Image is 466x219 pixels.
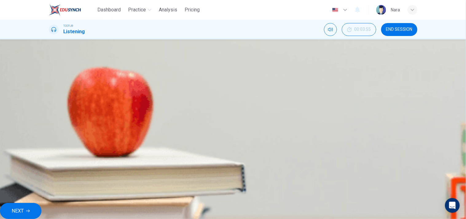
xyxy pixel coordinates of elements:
div: Mute [324,23,337,36]
button: 00:03:55 [342,23,376,36]
button: Analysis [156,4,180,15]
h1: Listening [64,28,85,35]
button: END SESSION [381,23,417,36]
span: TOEFL® [64,24,73,28]
span: END SESSION [386,27,413,32]
button: Dashboard [95,4,123,15]
div: Open Intercom Messenger [445,198,460,213]
span: Pricing [185,6,200,14]
img: Profile picture [376,5,386,15]
img: en [331,8,339,12]
img: EduSynch logo [49,4,81,16]
span: NEXT [12,207,24,215]
div: ์Nara [391,6,400,14]
span: Dashboard [97,6,121,14]
div: Hide [342,23,376,36]
span: Analysis [159,6,177,14]
span: 00:03:55 [354,27,371,32]
a: EduSynch logo [49,4,95,16]
span: Practice [128,6,146,14]
button: Pricing [182,4,202,15]
button: Practice [126,4,154,15]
